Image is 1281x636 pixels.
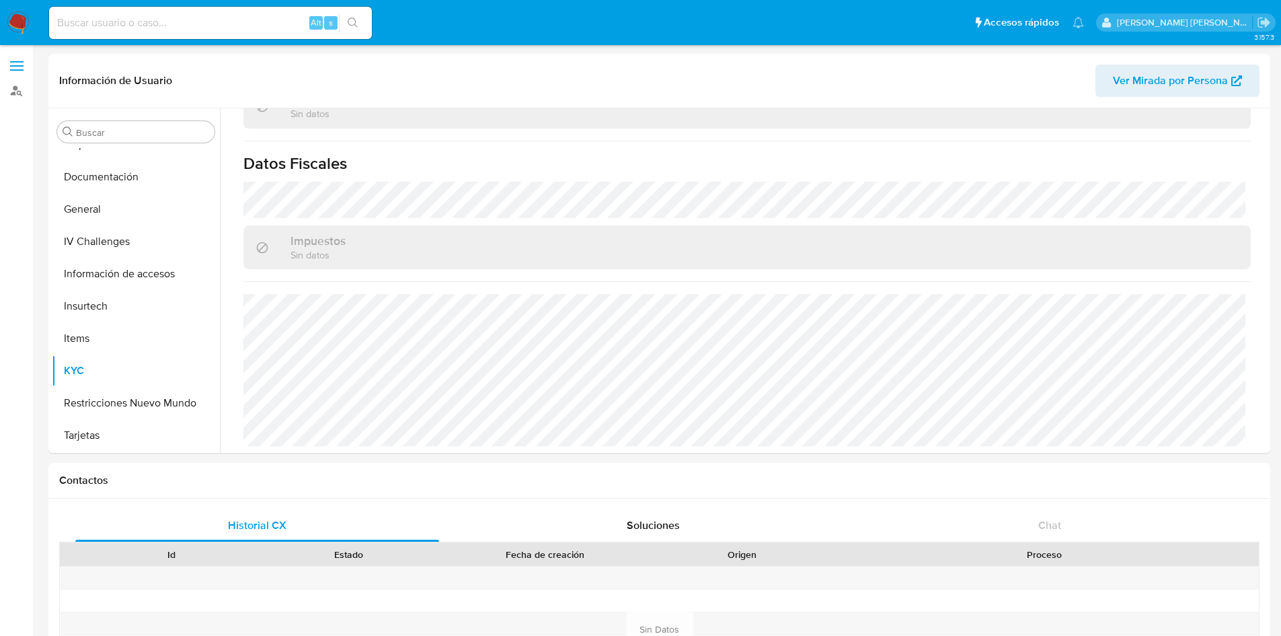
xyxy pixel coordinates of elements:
button: General [52,193,220,225]
button: Información de accesos [52,258,220,290]
button: Ver Mirada por Persona [1095,65,1259,97]
button: search-icon [339,13,366,32]
p: ext_jesssali@mercadolibre.com.mx [1117,16,1253,29]
div: Estado [270,548,428,561]
div: Fecha de creación [447,548,644,561]
h3: Impuestos [290,234,346,248]
h1: Contactos [59,474,1259,487]
button: Buscar [63,127,73,137]
div: Id [93,548,251,561]
a: Salir [1257,15,1271,30]
span: Accesos rápidos [984,15,1059,30]
span: Ver Mirada por Persona [1113,65,1228,97]
span: Soluciones [627,518,680,533]
a: Notificaciones [1073,17,1084,28]
div: Proceso [840,548,1249,561]
span: Historial CX [228,518,286,533]
button: Documentación [52,161,220,193]
h1: Datos Fiscales [243,153,1251,174]
button: Tarjetas [52,419,220,452]
input: Buscar usuario o caso... [49,14,372,32]
button: Restricciones Nuevo Mundo [52,387,220,419]
button: KYC [52,355,220,387]
p: Sin datos [290,248,346,261]
div: ImpuestosSin datos [243,225,1251,269]
span: s [329,16,333,29]
button: Items [52,322,220,355]
span: Alt [311,16,321,29]
button: IV Challenges [52,225,220,258]
input: Buscar [76,127,209,139]
h1: Información de Usuario [59,74,172,87]
button: Insurtech [52,290,220,322]
p: Sin datos [290,107,432,120]
span: Chat [1038,518,1061,533]
div: Origen [663,548,821,561]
